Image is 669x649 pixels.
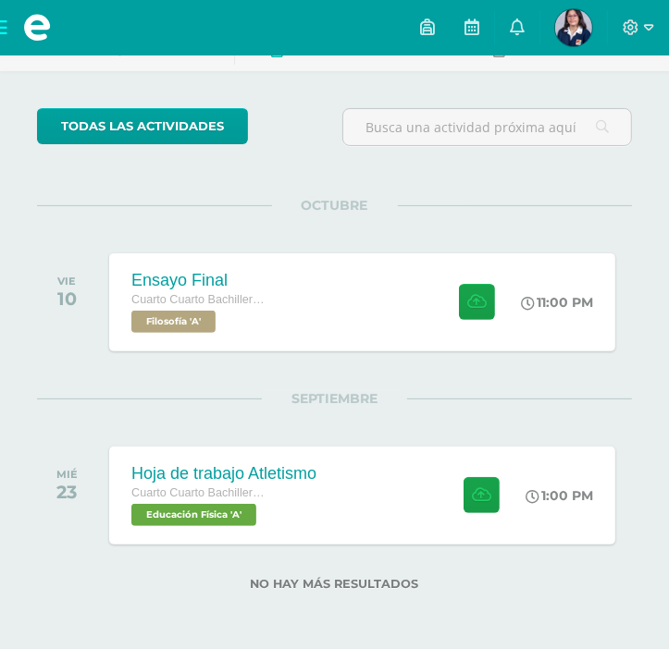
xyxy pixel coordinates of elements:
[262,390,407,407] span: SEPTIEMBRE
[56,468,78,481] div: MIÉ
[526,487,593,504] div: 1:00 PM
[555,9,592,46] img: 720095055b1c05dda7afd36150fb6716.png
[131,486,270,499] span: Cuarto Cuarto Bachillerato en Ciencias y Letras con Orientación en Computación
[272,197,398,214] span: OCTUBRE
[37,577,632,591] label: No hay más resultados
[57,275,77,288] div: VIE
[131,293,270,306] span: Cuarto Cuarto Bachillerato en Ciencias y Letras con Orientación en Computación
[56,481,78,503] div: 23
[57,288,77,310] div: 10
[37,108,248,144] a: todas las Actividades
[343,109,632,145] input: Busca una actividad próxima aquí...
[131,504,256,526] span: Educación Física 'A'
[131,311,216,333] span: Filosofía 'A'
[521,294,593,311] div: 11:00 PM
[131,464,316,484] div: Hoja de trabajo Atletismo
[131,271,270,290] div: Ensayo Final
